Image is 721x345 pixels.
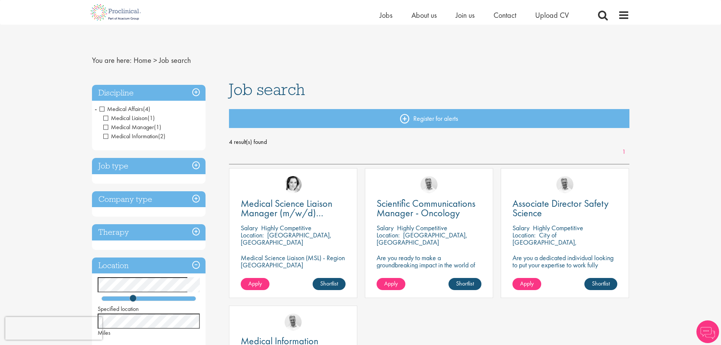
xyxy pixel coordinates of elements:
p: [GEOGRAPHIC_DATA], [GEOGRAPHIC_DATA] [241,231,332,247]
span: Apply [384,279,398,287]
h3: Job type [92,158,206,174]
span: Medical Liaison [103,114,148,122]
span: Location: [241,231,264,239]
p: Highly Competitive [397,223,447,232]
a: Join us [456,10,475,20]
span: Specified location [98,305,139,313]
span: Miles [98,329,111,337]
a: Register for alerts [229,109,629,128]
p: Highly Competitive [533,223,583,232]
span: Job search [229,79,305,100]
a: breadcrumb link [134,55,151,65]
span: Associate Director Safety Science [512,197,609,219]
span: - [95,103,97,114]
span: Salary [241,223,258,232]
h3: Discipline [92,85,206,101]
p: City of [GEOGRAPHIC_DATA], [GEOGRAPHIC_DATA] [512,231,577,254]
span: (1) [148,114,155,122]
img: Chatbot [696,320,719,343]
a: Medical Science Liaison Manager (m/w/d) Nephrologie [241,199,346,218]
span: 4 result(s) found [229,136,629,148]
span: Medical Manager [103,123,154,131]
a: Apply [377,278,405,290]
img: Joshua Bye [285,314,302,331]
span: Medical Science Liaison Manager (m/w/d) Nephrologie [241,197,332,229]
p: Highly Competitive [261,223,311,232]
span: Medical Affairs [100,105,143,113]
span: Apply [248,279,262,287]
img: Greta Prestel [285,176,302,193]
span: Location: [512,231,536,239]
a: Shortlist [584,278,617,290]
a: Jobs [380,10,392,20]
span: (4) [143,105,150,113]
a: Upload CV [535,10,569,20]
a: Apply [512,278,541,290]
span: Location: [377,231,400,239]
p: Medical Science Liaison (MSL) - Region [GEOGRAPHIC_DATA] [241,254,346,269]
img: Joshua Bye [420,176,438,193]
h3: Location [92,258,206,274]
iframe: reCAPTCHA [5,317,102,340]
a: Associate Director Safety Science [512,199,617,218]
span: Scientific Communications Manager - Oncology [377,197,475,219]
span: Medical Affairs [100,105,150,113]
a: Contact [494,10,516,20]
span: Medical Information [103,132,165,140]
span: > [153,55,157,65]
span: Apply [520,279,534,287]
a: Shortlist [313,278,346,290]
span: Medical Manager [103,123,161,131]
span: Job search [159,55,191,65]
span: Salary [512,223,529,232]
a: Shortlist [448,278,481,290]
span: Salary [377,223,394,232]
span: You are here: [92,55,132,65]
h3: Therapy [92,224,206,240]
span: Medical Information [103,132,158,140]
p: Are you a dedicated individual looking to put your expertise to work fully flexibly in a remote p... [512,254,617,290]
a: About us [411,10,437,20]
p: Are you ready to make a groundbreaking impact in the world of biotechnology? Join a growing compa... [377,254,481,290]
a: Apply [241,278,269,290]
a: Scientific Communications Manager - Oncology [377,199,481,218]
span: Medical Liaison [103,114,155,122]
h3: Company type [92,191,206,208]
p: [GEOGRAPHIC_DATA], [GEOGRAPHIC_DATA] [377,231,467,247]
a: 1 [618,148,629,156]
img: Joshua Bye [556,176,573,193]
span: (1) [154,123,161,131]
span: (2) [158,132,165,140]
